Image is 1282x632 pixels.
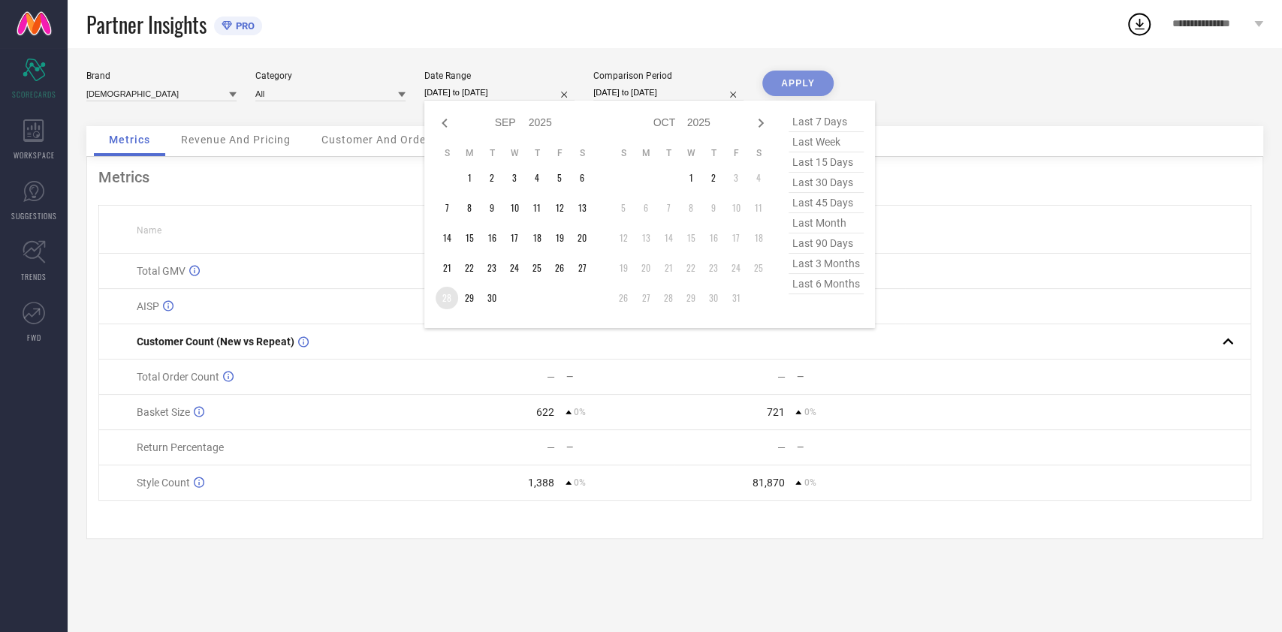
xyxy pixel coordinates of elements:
[789,254,864,274] span: last 3 months
[752,477,784,489] div: 81,870
[547,441,555,453] div: —
[612,227,635,249] td: Sun Oct 12 2025
[752,114,770,132] div: Next month
[481,197,503,219] td: Tue Sep 09 2025
[27,332,41,343] span: FWD
[612,197,635,219] td: Sun Oct 05 2025
[804,477,816,488] span: 0%
[725,197,747,219] td: Fri Oct 10 2025
[747,167,770,189] td: Sat Oct 04 2025
[725,227,747,249] td: Fri Oct 17 2025
[702,147,725,159] th: Thursday
[86,9,207,40] span: Partner Insights
[789,112,864,132] span: last 7 days
[137,371,219,383] span: Total Order Count
[481,287,503,309] td: Tue Sep 30 2025
[503,227,526,249] td: Wed Sep 17 2025
[747,257,770,279] td: Sat Oct 25 2025
[109,134,150,146] span: Metrics
[777,371,785,383] div: —
[789,233,864,254] span: last 90 days
[526,147,548,159] th: Thursday
[321,134,436,146] span: Customer And Orders
[789,152,864,173] span: last 15 days
[702,257,725,279] td: Thu Oct 23 2025
[503,147,526,159] th: Wednesday
[571,167,593,189] td: Sat Sep 06 2025
[657,227,680,249] td: Tue Oct 14 2025
[436,257,458,279] td: Sun Sep 21 2025
[680,167,702,189] td: Wed Oct 01 2025
[458,197,481,219] td: Mon Sep 08 2025
[12,89,56,100] span: SCORECARDS
[789,132,864,152] span: last week
[548,227,571,249] td: Fri Sep 19 2025
[725,147,747,159] th: Friday
[436,114,454,132] div: Previous month
[481,147,503,159] th: Tuesday
[137,300,159,312] span: AISP
[548,257,571,279] td: Fri Sep 26 2025
[424,71,575,81] div: Date Range
[137,265,186,277] span: Total GMV
[777,441,785,453] div: —
[548,167,571,189] td: Fri Sep 05 2025
[536,406,554,418] div: 622
[481,167,503,189] td: Tue Sep 02 2025
[635,147,657,159] th: Monday
[137,406,190,418] span: Basket Size
[21,271,47,282] span: TRENDS
[526,167,548,189] td: Thu Sep 04 2025
[548,147,571,159] th: Friday
[747,197,770,219] td: Sat Oct 11 2025
[702,227,725,249] td: Thu Oct 16 2025
[86,71,237,81] div: Brand
[747,147,770,159] th: Saturday
[796,442,904,453] div: —
[458,287,481,309] td: Mon Sep 29 2025
[789,193,864,213] span: last 45 days
[11,210,57,221] span: SUGGESTIONS
[796,372,904,382] div: —
[503,167,526,189] td: Wed Sep 03 2025
[458,167,481,189] td: Mon Sep 01 2025
[503,197,526,219] td: Wed Sep 10 2025
[98,168,1251,186] div: Metrics
[702,287,725,309] td: Thu Oct 30 2025
[547,371,555,383] div: —
[574,477,586,488] span: 0%
[725,167,747,189] td: Fri Oct 03 2025
[725,287,747,309] td: Fri Oct 31 2025
[635,257,657,279] td: Mon Oct 20 2025
[571,257,593,279] td: Sat Sep 27 2025
[566,372,674,382] div: —
[255,71,406,81] div: Category
[680,147,702,159] th: Wednesday
[436,287,458,309] td: Sun Sep 28 2025
[657,257,680,279] td: Tue Oct 21 2025
[481,227,503,249] td: Tue Sep 16 2025
[526,197,548,219] td: Thu Sep 11 2025
[725,257,747,279] td: Fri Oct 24 2025
[566,442,674,453] div: —
[574,407,586,417] span: 0%
[657,147,680,159] th: Tuesday
[503,257,526,279] td: Wed Sep 24 2025
[481,257,503,279] td: Tue Sep 23 2025
[635,227,657,249] td: Mon Oct 13 2025
[526,257,548,279] td: Thu Sep 25 2025
[680,287,702,309] td: Wed Oct 29 2025
[702,167,725,189] td: Thu Oct 02 2025
[680,227,702,249] td: Wed Oct 15 2025
[548,197,571,219] td: Fri Sep 12 2025
[635,287,657,309] td: Mon Oct 27 2025
[612,257,635,279] td: Sun Oct 19 2025
[436,147,458,159] th: Sunday
[528,477,554,489] div: 1,388
[137,336,294,348] span: Customer Count (New vs Repeat)
[635,197,657,219] td: Mon Oct 06 2025
[789,173,864,193] span: last 30 days
[436,227,458,249] td: Sun Sep 14 2025
[612,287,635,309] td: Sun Oct 26 2025
[14,149,55,161] span: WORKSPACE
